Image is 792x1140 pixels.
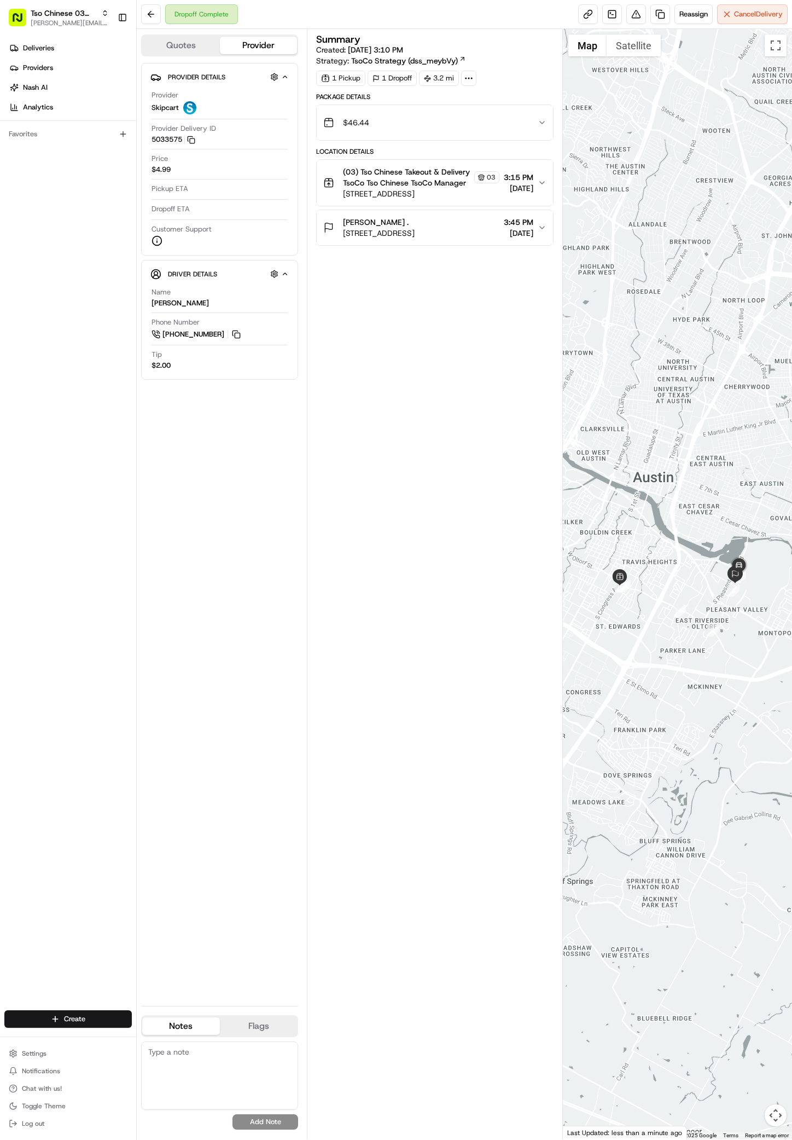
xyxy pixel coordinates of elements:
[316,71,365,86] div: 1 Pickup
[168,270,217,279] span: Driver Details
[317,210,552,245] button: [PERSON_NAME] .[STREET_ADDRESS]3:45 PM[DATE]
[607,34,661,56] button: Show satellite imagery
[723,1132,738,1138] a: Terms
[343,217,409,228] span: [PERSON_NAME] .
[504,172,533,183] span: 3:15 PM
[563,1126,687,1139] div: Last Updated: less than a minute ago
[152,204,190,214] span: Dropoff ETA
[615,581,627,593] div: 1
[152,328,242,340] a: [PHONE_NUMBER]
[22,1049,46,1058] span: Settings
[566,1125,602,1139] a: Open this area in Google Maps (opens a new window)
[317,105,552,140] button: $46.44
[23,63,53,73] span: Providers
[566,1125,602,1139] img: Google
[152,135,195,144] button: 5033575
[419,71,459,86] div: 3.2 mi
[727,585,739,597] div: 6
[745,1132,789,1138] a: Report a map error
[317,160,552,206] button: (03) Tso Chinese Takeout & Delivery TsoCo Tso Chinese TsoCo Manager03[STREET_ADDRESS]3:15 PM[DATE]
[152,90,178,100] span: Provider
[679,9,708,19] span: Reassign
[343,117,369,128] span: $46.44
[316,147,553,156] div: Location Details
[142,37,220,54] button: Quotes
[150,68,289,86] button: Provider Details
[152,124,216,134] span: Provider Delivery ID
[351,55,466,66] a: TsoCo Strategy (dss_meybVy)
[168,73,225,82] span: Provider Details
[4,99,136,116] a: Analytics
[152,361,171,371] div: $2.00
[220,37,298,54] button: Provider
[4,59,136,77] a: Providers
[183,101,196,114] img: profile_skipcart_partner.png
[220,1017,298,1035] button: Flags
[4,1046,132,1061] button: Settings
[316,44,403,55] span: Created:
[765,1104,787,1126] button: Map camera controls
[316,55,466,66] div: Strategy:
[152,350,162,360] span: Tip
[31,19,109,27] button: [PERSON_NAME][EMAIL_ADDRESS][DOMAIN_NAME]
[152,154,168,164] span: Price
[4,1116,132,1131] button: Log out
[674,605,686,617] div: 4
[316,92,553,101] div: Package Details
[316,34,360,44] h3: Summary
[4,1098,132,1114] button: Toggle Theme
[4,4,113,31] button: Tso Chinese 03 TsoCo[PERSON_NAME][EMAIL_ADDRESS][DOMAIN_NAME]
[152,287,171,297] span: Name
[22,1119,44,1128] span: Log out
[162,329,224,339] span: [PHONE_NUMBER]
[615,580,627,592] div: 2
[343,228,415,239] span: [STREET_ADDRESS]
[22,1102,66,1110] span: Toggle Theme
[152,317,200,327] span: Phone Number
[348,45,403,55] span: [DATE] 3:10 PM
[504,228,533,239] span: [DATE]
[64,1014,85,1024] span: Create
[22,1084,62,1093] span: Chat with us!
[717,4,788,24] button: CancelDelivery
[568,34,607,56] button: Show street map
[4,1063,132,1079] button: Notifications
[4,39,136,57] a: Deliveries
[23,43,54,53] span: Deliveries
[504,183,533,194] span: [DATE]
[619,580,631,592] div: 3
[343,166,471,188] span: (03) Tso Chinese Takeout & Delivery TsoCo Tso Chinese TsoCo Manager
[4,1010,132,1028] button: Create
[674,4,713,24] button: Reassign
[152,165,171,175] span: $4.99
[23,102,53,112] span: Analytics
[4,125,132,143] div: Favorites
[152,103,179,113] span: Skipcart
[343,188,499,199] span: [STREET_ADDRESS]
[152,298,209,308] div: [PERSON_NAME]
[351,55,458,66] span: TsoCo Strategy (dss_meybVy)
[4,1081,132,1096] button: Chat with us!
[142,1017,220,1035] button: Notes
[22,1067,60,1075] span: Notifications
[150,265,289,283] button: Driver Details
[504,217,533,228] span: 3:45 PM
[734,9,783,19] span: Cancel Delivery
[765,34,787,56] button: Toggle fullscreen view
[707,624,719,636] div: 5
[31,8,97,19] button: Tso Chinese 03 TsoCo
[4,79,136,96] a: Nash AI
[152,224,212,234] span: Customer Support
[23,83,48,92] span: Nash AI
[152,184,188,194] span: Pickup ETA
[487,173,496,182] span: 03
[368,71,417,86] div: 1 Dropoff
